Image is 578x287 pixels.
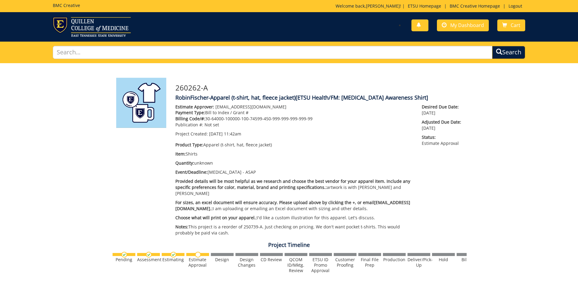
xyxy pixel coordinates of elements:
[175,104,214,110] span: Estimate Approver:
[175,169,208,175] span: Event/Deadline:
[175,169,413,175] p: [MEDICAL_DATA] - ASAP
[175,142,203,148] span: Product Type:
[175,151,413,157] p: Shirts
[235,257,258,268] div: Design Changes
[505,3,525,9] a: Logout
[175,142,413,148] p: Apparel (t-shirt, hat, fleece jacket)
[497,19,525,31] a: Cart
[175,160,194,166] span: Quantity:
[437,19,489,31] a: My Dashboard
[175,200,410,211] span: For sizes, an excel document will ensure accuracy. Please upload above by clicking the +, or emai...
[175,224,413,236] p: This project is a reorder of 250739-A. Just checking on pricing. We don't want pocket t-shirts. T...
[260,257,283,262] div: CD Review
[175,84,462,92] h3: 260262-A
[336,3,525,9] p: Welcome back, ! | | |
[175,215,413,221] p: I'd like a custom illustration for this apparel. Let's discuss.
[211,257,234,262] div: Design
[432,257,455,262] div: Hold
[422,104,462,110] span: Desired Due Date:
[407,257,430,268] div: Deliver/Pick-Up
[358,257,381,268] div: Final File Prep
[171,252,176,258] img: checkmark
[195,252,201,258] img: no
[175,200,413,212] p: I am uploading or emailing an Excel document with sizing and other details.
[175,178,413,196] p: artwork is with [PERSON_NAME] and [PERSON_NAME]
[422,134,462,146] p: Estimate Approval
[422,104,462,116] p: [DATE]
[422,119,462,131] p: [DATE]
[53,46,493,59] input: Search...
[53,17,131,37] img: ETSU logo
[162,257,184,262] div: Estimating
[112,242,467,248] h4: Project Timeline
[175,151,186,157] span: Item:
[175,116,205,121] span: Billing Code/#:
[457,257,479,262] div: Billing
[204,122,219,128] span: Not set
[175,104,413,110] p: [EMAIL_ADDRESS][DOMAIN_NAME]
[296,94,428,101] span: [ETSU Health/FM: [MEDICAL_DATA] Awareness Shirt]
[186,257,209,268] div: Estimate Approval
[450,22,484,29] span: My Dashboard
[209,131,241,137] span: [DATE] 11:42am
[146,252,152,258] img: checkmark
[175,224,188,230] span: Notes:
[492,46,525,59] button: Search
[422,134,462,140] span: Status:
[121,252,127,258] img: checkmark
[405,3,444,9] a: ETSU Homepage
[175,110,205,115] span: Payment Type:
[422,119,462,125] span: Adjusted Due Date:
[175,215,257,220] span: Choose what will print on your apparel.:
[447,3,503,9] a: BMC Creative Homepage
[511,22,520,29] span: Cart
[366,3,400,9] a: [PERSON_NAME]
[383,257,406,262] div: Production
[175,110,413,116] p: Bill to Index / Grant #
[53,3,80,8] h5: BMC Creative
[175,95,462,101] h4: RobinFischer-Apparel (t-shirt, hat, fleece jacket)
[285,257,307,273] div: QCOM ID/Mktg. Review
[175,178,410,190] span: Provided details will be most helpful as we research and choose the best vendor for your apparel ...
[175,160,413,166] p: unknown
[309,257,332,273] div: ETSU ID Promo Approval
[175,116,413,122] p: 30-64000-100000-100-74599-450-999-999-999-999-99
[175,131,208,137] span: Project Created:
[175,122,203,128] span: Publication #:
[116,78,166,128] img: Product featured image
[334,257,357,268] div: Customer Proofing
[137,257,160,262] div: Assessment
[113,257,135,262] div: Pending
